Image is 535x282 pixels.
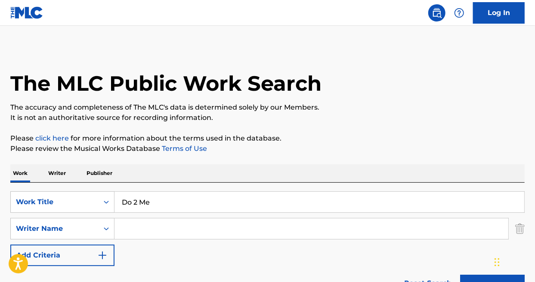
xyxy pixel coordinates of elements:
[10,70,322,96] h1: The MLC Public Work Search
[10,113,525,123] p: It is not an authoritative source for recording information.
[97,250,108,261] img: 9d2ae6d4665cec9f34b9.svg
[473,2,525,24] a: Log In
[16,197,93,207] div: Work Title
[515,218,525,239] img: Delete Criterion
[10,6,43,19] img: MLC Logo
[428,4,445,21] a: Public Search
[84,164,115,182] p: Publisher
[454,8,464,18] img: help
[492,241,535,282] iframe: Chat Widget
[46,164,68,182] p: Writer
[451,4,468,21] div: Help
[10,245,114,266] button: Add Criteria
[10,133,525,144] p: Please for more information about the terms used in the database.
[160,144,207,153] a: Terms of Use
[10,164,30,182] p: Work
[10,102,525,113] p: The accuracy and completeness of The MLC's data is determined solely by our Members.
[16,224,93,234] div: Writer Name
[35,134,69,142] a: click here
[10,144,525,154] p: Please review the Musical Works Database
[432,8,442,18] img: search
[495,249,500,275] div: Drag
